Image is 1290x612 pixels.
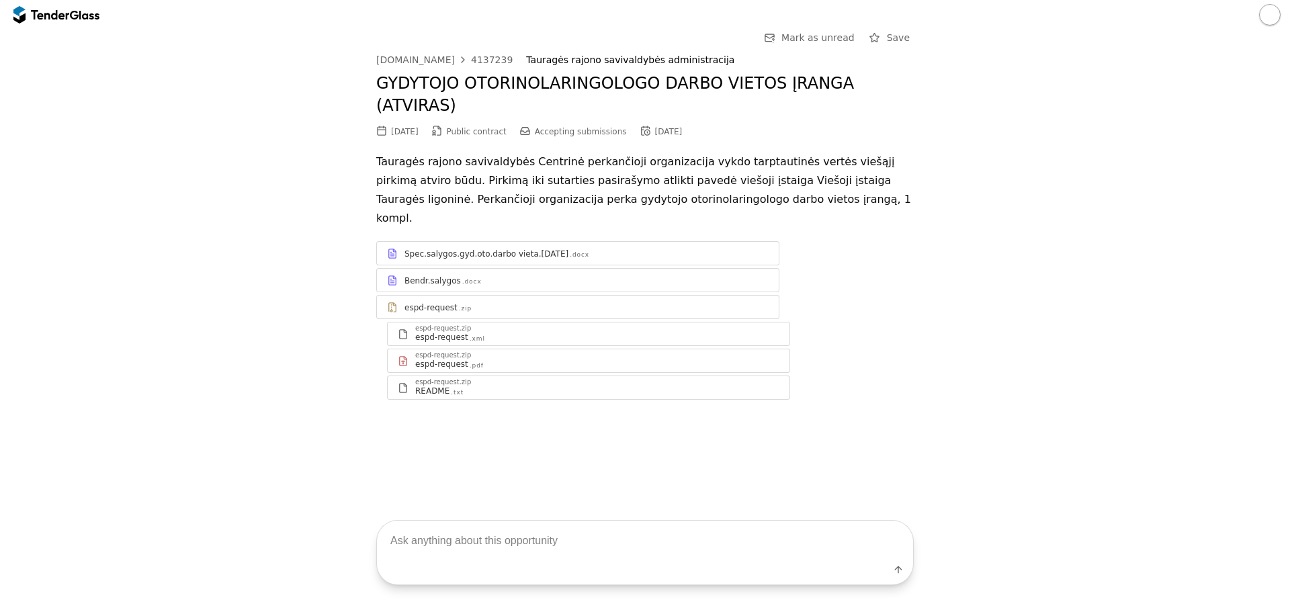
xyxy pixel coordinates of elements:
button: Mark as unread [760,30,859,46]
a: espd-request.zipREADME.txt [387,376,790,400]
span: Accepting submissions [535,127,627,136]
a: espd-request.zip [376,295,779,319]
a: espd-request.zipespd-request.xml [387,322,790,346]
div: espd-request [404,302,458,313]
div: [DOMAIN_NAME] [376,55,455,64]
a: espd-request.zipespd-request.pdf [387,349,790,373]
div: espd-request [415,332,468,343]
div: .docx [570,251,589,259]
button: Save [865,30,914,46]
span: Mark as unread [781,32,855,43]
a: [DOMAIN_NAME]4137239 [376,54,513,65]
h2: GYDYTOJO OTORINOLARINGOLOGO DARBO VIETOS ĮRANGA (ATVIRAS) [376,73,914,118]
div: [DATE] [391,127,419,136]
div: espd-request.zip [415,352,471,359]
a: Bendr.salygos.docx [376,268,779,292]
div: Spec.salygos.gyd.oto.darbo vieta.[DATE] [404,249,568,259]
div: README [415,386,449,396]
div: espd-request.zip [415,379,471,386]
span: Save [887,32,910,43]
a: Spec.salygos.gyd.oto.darbo vieta.[DATE].docx [376,241,779,265]
div: Tauragės rajono savivaldybės administracija [526,54,900,66]
p: Tauragės rajono savivaldybės Centrinė perkančioji organizacija vykdo tarptautinės vertės viešąjį ... [376,152,914,228]
div: [DATE] [655,127,683,136]
div: Bendr.salygos [404,275,461,286]
div: .txt [451,388,464,397]
div: .xml [470,335,485,343]
span: Public contract [447,127,507,136]
div: .pdf [470,361,484,370]
div: 4137239 [471,55,513,64]
div: espd-request.zip [415,325,471,332]
div: espd-request [415,359,468,369]
div: .docx [462,277,482,286]
div: .zip [459,304,472,313]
